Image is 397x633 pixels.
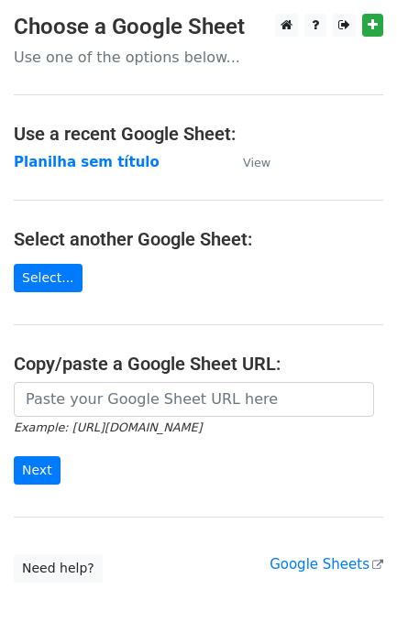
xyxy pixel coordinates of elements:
[14,14,383,40] h3: Choose a Google Sheet
[14,554,103,583] a: Need help?
[14,154,160,170] a: Planilha sem título
[243,156,270,169] small: View
[270,556,383,573] a: Google Sheets
[14,420,202,434] small: Example: [URL][DOMAIN_NAME]
[14,48,383,67] p: Use one of the options below...
[14,382,374,417] input: Paste your Google Sheet URL here
[14,228,383,250] h4: Select another Google Sheet:
[14,353,383,375] h4: Copy/paste a Google Sheet URL:
[225,154,270,170] a: View
[14,264,83,292] a: Select...
[14,123,383,145] h4: Use a recent Google Sheet:
[14,456,61,485] input: Next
